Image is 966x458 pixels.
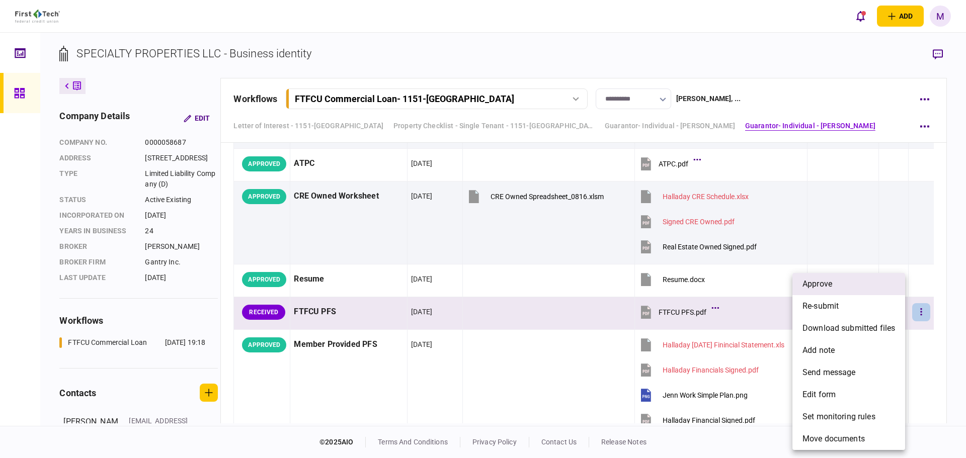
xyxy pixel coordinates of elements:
[802,367,856,379] span: send message
[802,389,836,401] span: edit form
[802,433,865,445] span: Move documents
[802,300,839,312] span: re-submit
[802,278,832,290] span: approve
[802,322,895,334] span: download submitted files
[802,344,835,356] span: add note
[802,411,875,423] span: set monitoring rules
